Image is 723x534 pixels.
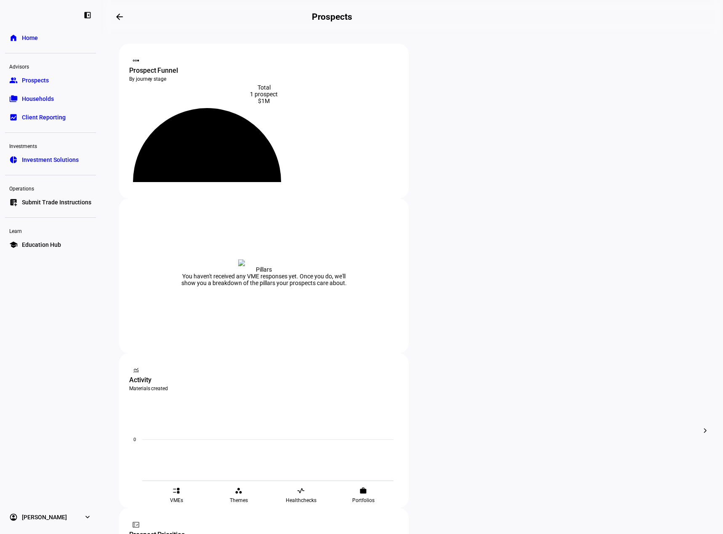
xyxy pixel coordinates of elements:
[22,513,67,521] span: [PERSON_NAME]
[9,198,18,206] eth-mat-symbol: list_alt_add
[230,497,248,504] span: Themes
[9,513,18,521] eth-mat-symbol: account_circle
[5,29,96,46] a: homeHome
[129,76,399,82] div: By journey stage
[9,241,18,249] eth-mat-symbol: school
[5,109,96,126] a: bid_landscapeClient Reporting
[5,72,96,89] a: groupProspects
[700,426,710,436] mat-icon: chevron_right
[312,12,352,22] h2: Prospects
[9,113,18,122] eth-mat-symbol: bid_landscape
[22,241,61,249] span: Education Hub
[129,98,399,104] div: $1M
[5,225,96,236] div: Learn
[83,11,92,19] eth-mat-symbol: left_panel_close
[238,259,290,266] img: pillars-wdget-zero-state.svg
[235,487,242,494] eth-mat-symbol: workspaces
[170,497,183,504] span: VMEs
[22,95,54,103] span: Households
[5,140,96,151] div: Investments
[129,91,399,98] div: 1 prospect
[9,95,18,103] eth-mat-symbol: folder_copy
[129,385,399,392] div: Materials created
[22,76,49,85] span: Prospects
[9,156,18,164] eth-mat-symbol: pie_chart
[132,521,140,529] mat-icon: fact_check
[5,90,96,107] a: folder_copyHouseholds
[133,437,136,442] text: 0
[180,273,348,286] div: You haven't received any VME responses yet. Once you do, we'll show you a breakdown of the pillar...
[22,198,91,206] span: Submit Trade Instructions
[5,60,96,72] div: Advisors
[129,375,399,385] div: Activity
[22,113,66,122] span: Client Reporting
[297,487,305,494] eth-mat-symbol: vital_signs
[114,12,125,22] mat-icon: arrow_backwards
[5,151,96,168] a: pie_chartInvestment Solutions
[256,266,272,273] div: Pillars
[359,487,367,494] eth-mat-symbol: work
[129,84,399,91] div: Total
[173,487,180,494] eth-mat-symbol: event_list
[83,513,92,521] eth-mat-symbol: expand_more
[132,366,140,374] mat-icon: monitoring
[22,156,79,164] span: Investment Solutions
[352,497,375,504] span: Portfolios
[9,76,18,85] eth-mat-symbol: group
[286,497,316,504] span: Healthchecks
[22,34,38,42] span: Home
[5,182,96,194] div: Operations
[129,66,399,76] div: Prospect Funnel
[9,34,18,42] eth-mat-symbol: home
[132,56,140,65] mat-icon: steppers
